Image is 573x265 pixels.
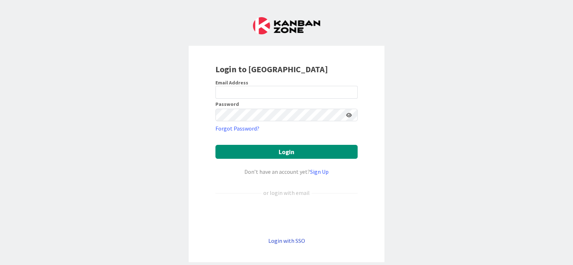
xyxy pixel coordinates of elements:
[268,237,305,244] a: Login with SSO
[215,145,358,159] button: Login
[215,79,248,86] label: Email Address
[212,209,361,225] iframe: Sign in with Google Button
[215,167,358,176] div: Don’t have an account yet?
[215,124,259,133] a: Forgot Password?
[253,17,320,34] img: Kanban Zone
[261,188,312,197] div: or login with email
[310,168,329,175] a: Sign Up
[215,64,328,75] b: Login to [GEOGRAPHIC_DATA]
[215,102,239,107] label: Password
